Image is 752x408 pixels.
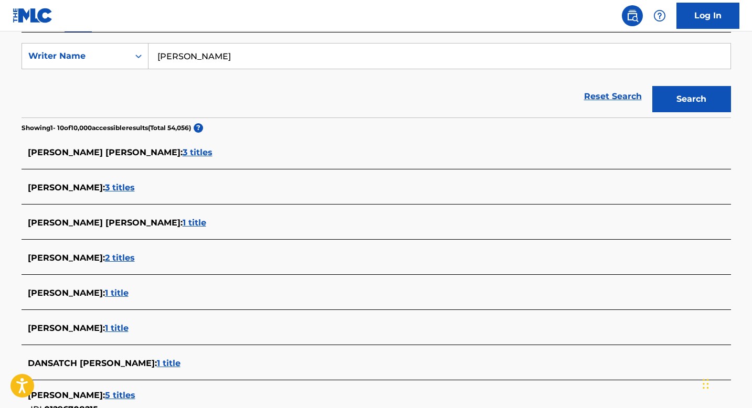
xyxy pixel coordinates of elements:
span: 1 title [183,218,206,228]
img: MLC Logo [13,8,53,23]
span: 1 title [105,323,129,333]
span: [PERSON_NAME] [PERSON_NAME] : [28,147,183,157]
iframe: Chat Widget [700,358,752,408]
span: [PERSON_NAME] [PERSON_NAME] : [28,218,183,228]
span: 3 titles [183,147,213,157]
span: 5 titles [105,390,135,400]
div: Drag [703,368,709,400]
span: 3 titles [105,182,135,192]
span: [PERSON_NAME] : [28,182,105,192]
span: ? [194,123,203,133]
span: DANSATCH [PERSON_NAME] : [28,358,157,368]
span: 2 titles [105,253,135,263]
p: Showing 1 - 10 of 10,000 accessible results (Total 54,056 ) [22,123,191,133]
span: 1 title [105,288,129,298]
form: Search Form [22,43,731,117]
span: [PERSON_NAME] : [28,253,105,263]
a: Log In [676,3,739,29]
img: search [626,9,639,22]
span: [PERSON_NAME] : [28,288,105,298]
a: Public Search [622,5,643,26]
span: 1 title [157,358,181,368]
span: [PERSON_NAME] : [28,390,105,400]
button: Search [652,86,731,112]
img: help [653,9,666,22]
div: Help [649,5,670,26]
span: [PERSON_NAME] : [28,323,105,333]
a: Reset Search [579,85,647,108]
div: Writer Name [28,50,123,62]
